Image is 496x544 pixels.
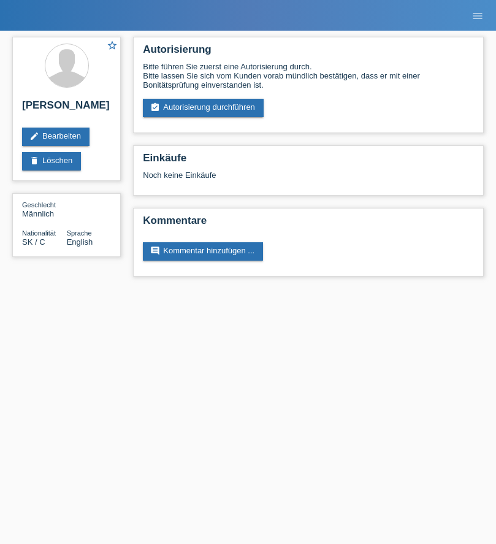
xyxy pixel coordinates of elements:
span: Slowakei / C / 20.03.2021 [22,237,45,247]
i: comment [150,246,160,256]
div: Noch keine Einkäufe [143,170,474,189]
a: editBearbeiten [22,128,90,146]
h2: Autorisierung [143,44,474,62]
span: Nationalität [22,229,56,237]
h2: Einkäufe [143,152,474,170]
a: deleteLöschen [22,152,81,170]
h2: [PERSON_NAME] [22,99,111,118]
div: Männlich [22,200,67,218]
i: menu [471,10,484,22]
h2: Kommentare [143,215,474,233]
a: menu [465,12,490,19]
a: assignment_turned_inAutorisierung durchführen [143,99,264,117]
i: edit [29,131,39,141]
div: Bitte führen Sie zuerst eine Autorisierung durch. Bitte lassen Sie sich vom Kunden vorab mündlich... [143,62,474,90]
a: star_border [107,40,118,53]
span: English [67,237,93,247]
a: commentKommentar hinzufügen ... [143,242,263,261]
i: star_border [107,40,118,51]
i: assignment_turned_in [150,102,160,112]
i: delete [29,156,39,166]
span: Sprache [67,229,92,237]
span: Geschlecht [22,201,56,209]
